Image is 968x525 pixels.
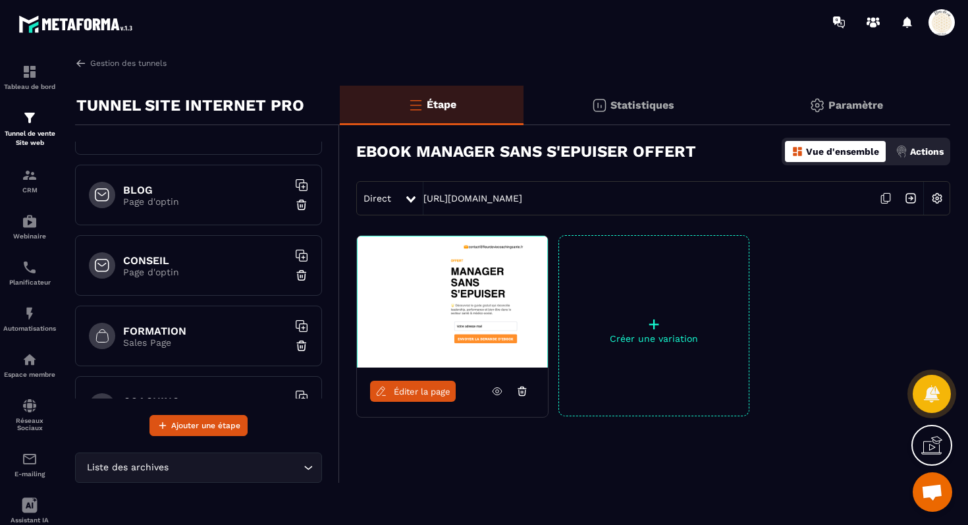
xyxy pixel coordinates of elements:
img: automations [22,352,38,368]
div: Search for option [75,453,322,483]
p: Tableau de bord [3,83,56,90]
img: formation [22,110,38,126]
span: Direct [363,193,391,204]
p: E-mailing [3,470,56,478]
span: Liste des archives [84,460,171,475]
p: Créer une variation [559,333,749,344]
img: arrow [75,57,87,69]
p: Réseaux Sociaux [3,417,56,431]
a: social-networksocial-networkRéseaux Sociaux [3,388,56,441]
img: trash [295,198,308,211]
a: Gestion des tunnels [75,57,167,69]
p: Automatisations [3,325,56,332]
a: schedulerschedulerPlanificateur [3,250,56,296]
span: Ajouter une étape [171,419,240,432]
a: formationformationCRM [3,157,56,204]
h6: FORMATION [123,325,288,337]
img: email [22,451,38,467]
p: TUNNEL SITE INTERNET PRO [76,92,304,119]
p: Assistant IA [3,516,56,524]
a: formationformationTunnel de vente Site web [3,100,56,157]
img: formation [22,64,38,80]
img: setting-gr.5f69749f.svg [809,97,825,113]
img: stats.20deebd0.svg [591,97,607,113]
img: scheduler [22,260,38,275]
h6: CONSEIL [123,254,288,267]
a: [URL][DOMAIN_NAME] [423,193,522,204]
button: Ajouter une étape [149,415,248,436]
input: Search for option [171,460,300,475]
a: automationsautomationsAutomatisations [3,296,56,342]
h6: COACHING [123,395,288,408]
img: arrow-next.bcc2205e.svg [898,186,923,211]
p: Page d'optin [123,267,288,277]
p: CRM [3,186,56,194]
h3: EBOOK MANAGER SANS S'EPUISER OFFERT [356,142,696,161]
a: formationformationTableau de bord [3,54,56,100]
a: automationsautomationsEspace membre [3,342,56,388]
img: automations [22,306,38,321]
img: image [357,236,548,368]
p: Planificateur [3,279,56,286]
p: Statistiques [610,99,674,111]
img: setting-w.858f3a88.svg [925,186,950,211]
img: dashboard-orange.40269519.svg [792,146,803,157]
h6: BLOG [123,184,288,196]
p: + [559,315,749,333]
img: trash [295,269,308,282]
img: automations [22,213,38,229]
img: logo [18,12,137,36]
p: Vue d'ensemble [806,146,879,157]
p: Actions [910,146,944,157]
img: social-network [22,398,38,414]
p: Étape [427,98,456,111]
p: Page d'optin [123,196,288,207]
p: Paramètre [828,99,883,111]
p: Webinaire [3,233,56,240]
span: Éditer la page [394,387,450,397]
img: actions.d6e523a2.png [896,146,907,157]
p: Espace membre [3,371,56,378]
div: Ouvrir le chat [913,472,952,512]
img: bars-o.4a397970.svg [408,97,423,113]
a: Éditer la page [370,381,456,402]
p: Tunnel de vente Site web [3,129,56,148]
img: formation [22,167,38,183]
p: Sales Page [123,337,288,348]
a: automationsautomationsWebinaire [3,204,56,250]
a: emailemailE-mailing [3,441,56,487]
img: trash [295,339,308,352]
